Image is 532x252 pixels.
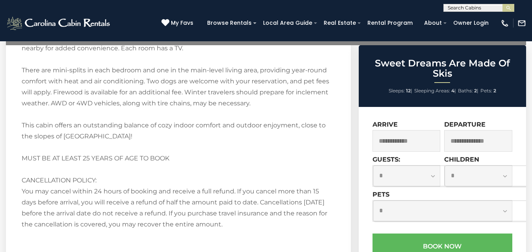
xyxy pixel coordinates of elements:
[500,19,509,28] img: phone-regular-white.png
[320,17,360,29] a: Real Estate
[420,17,446,29] a: About
[444,121,486,128] label: Departure
[203,17,256,29] a: Browse Rentals
[480,88,492,94] span: Pets:
[6,15,112,31] img: White-1-2.png
[414,88,450,94] span: Sleeping Areas:
[449,17,493,29] a: Owner Login
[414,86,456,96] li: |
[389,86,412,96] li: |
[451,88,454,94] strong: 4
[444,156,479,163] label: Children
[389,88,405,94] span: Sleeps:
[363,17,417,29] a: Rental Program
[171,19,193,27] span: My Favs
[361,58,524,79] h2: Sweet Dreams Are Made Of Skis
[259,17,316,29] a: Local Area Guide
[373,121,398,128] label: Arrive
[458,88,473,94] span: Baths:
[373,156,400,163] label: Guests:
[493,88,496,94] strong: 2
[458,86,478,96] li: |
[161,19,195,28] a: My Favs
[474,88,477,94] strong: 2
[406,88,411,94] strong: 12
[373,191,389,198] label: Pets
[517,19,526,28] img: mail-regular-white.png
